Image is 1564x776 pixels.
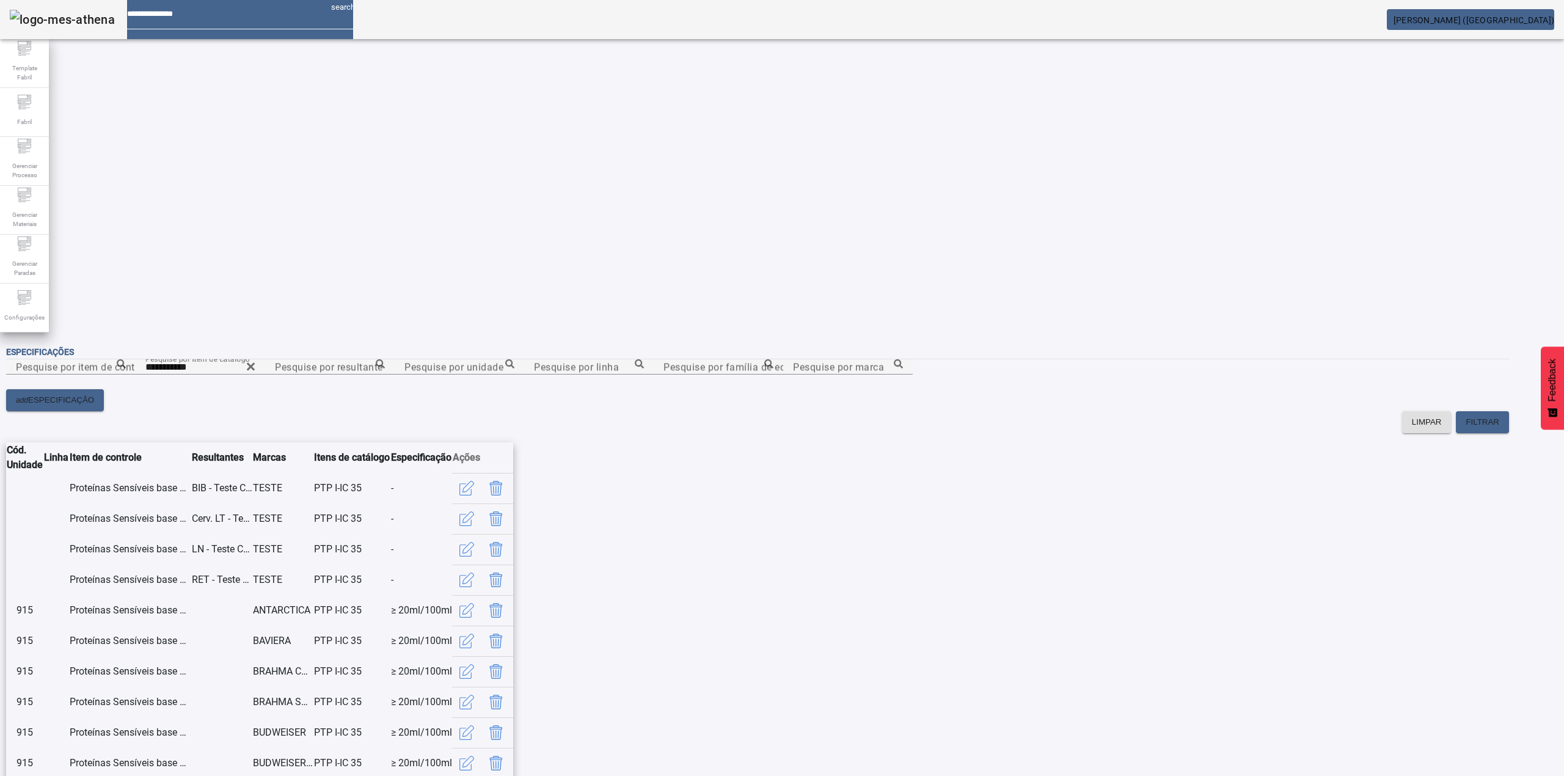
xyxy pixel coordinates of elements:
[390,503,452,534] td: -
[534,361,619,373] mat-label: Pesquise por linha
[145,354,250,363] mat-label: Pesquise por item de catálogo
[534,360,644,375] input: Number
[481,687,511,717] button: Delete
[252,442,313,473] th: Marcas
[313,442,390,473] th: Itens de catálogo
[313,565,390,595] td: PTP I-IC 35
[390,717,452,748] td: ≥ 20ml/100ml
[13,114,35,130] span: Fabril
[663,361,835,373] mat-label: Pesquise por família de equipamento
[404,360,514,375] input: Number
[6,595,43,626] td: 915
[481,657,511,686] button: Delete
[275,361,383,373] mat-label: Pesquise por resultante
[481,504,511,533] button: Delete
[481,718,511,747] button: Delete
[390,534,452,565] td: -
[6,347,74,357] span: Especificações
[6,687,43,717] td: 915
[390,626,452,656] td: ≥ 20ml/100ml
[1466,416,1499,428] span: FILTRAR
[390,565,452,595] td: -
[313,687,390,717] td: PTP I-IC 35
[69,534,191,565] td: Proteínas Sensíveis base 16,5°P (EBC)
[10,10,115,29] img: logo-mes-athena
[1541,346,1564,430] button: Feedback - Mostrar pesquisa
[69,565,191,595] td: Proteínas Sensíveis base 16,5°P (EBC)
[313,473,390,503] td: PTP I-IC 35
[191,534,252,565] td: LN - Teste CENG/ZiTec
[1402,411,1452,433] button: LIMPAR
[390,442,452,473] th: Especificação
[793,360,903,375] input: Number
[6,626,43,656] td: 915
[6,255,43,281] span: Gerenciar Paradas
[6,207,43,232] span: Gerenciar Materiais
[69,503,191,534] td: Proteínas Sensíveis base 16,5°P (EBC)
[313,534,390,565] td: PTP I-IC 35
[252,687,313,717] td: BRAHMA SUB ZERO-ABC
[69,717,191,748] td: Proteínas Sensíveis base 16,5°P (EBC)
[1,309,48,326] span: Configurações
[252,626,313,656] td: BAVIERA
[1547,359,1558,401] span: Feedback
[28,394,94,406] span: ESPECIFICAÇÃO
[16,360,126,375] input: Number
[313,503,390,534] td: PTP I-IC 35
[252,595,313,626] td: ANTARCTICA
[481,596,511,625] button: Delete
[6,717,43,748] td: 915
[313,626,390,656] td: PTP I-IC 35
[191,442,252,473] th: Resultantes
[6,442,43,473] th: Cód. Unidade
[145,360,255,375] input: Number
[252,534,313,565] td: TESTE
[191,565,252,595] td: RET - Teste CENG/ZiTec XXXmL
[69,626,191,656] td: Proteínas Sensíveis base 16,5°P (EBC)
[313,717,390,748] td: PTP I-IC 35
[191,503,252,534] td: Cerv. LT - Teste CENG/ZiTec
[43,442,69,473] th: Linha
[481,565,511,595] button: Delete
[252,565,313,595] td: TESTE
[390,473,452,503] td: -
[390,595,452,626] td: ≥ 20ml/100ml
[452,442,513,473] th: Ações
[6,60,43,86] span: Template Fabril
[6,158,43,183] span: Gerenciar Processo
[69,442,191,473] th: Item de controle
[1456,411,1509,433] button: FILTRAR
[793,361,884,373] mat-label: Pesquise por marca
[69,656,191,687] td: Proteínas Sensíveis base 16,5°P (EBC)
[6,389,104,411] button: addESPECIFICAÇÃO
[69,595,191,626] td: Proteínas Sensíveis base 16,5°P (EBC)
[481,535,511,564] button: Delete
[390,687,452,717] td: ≥ 20ml/100ml
[663,360,773,375] input: Number
[1412,416,1442,428] span: LIMPAR
[313,656,390,687] td: PTP I-IC 35
[313,595,390,626] td: PTP I-IC 35
[191,473,252,503] td: BIB - Teste CENG/ZiTec XXXmL
[481,474,511,503] button: Delete
[1394,15,1554,25] span: [PERSON_NAME] ([GEOGRAPHIC_DATA])
[6,656,43,687] td: 915
[252,656,313,687] td: BRAHMA CHOPP
[252,473,313,503] td: TESTE
[16,361,152,373] mat-label: Pesquise por item de controle
[252,717,313,748] td: BUDWEISER
[390,656,452,687] td: ≥ 20ml/100ml
[69,473,191,503] td: Proteínas Sensíveis base 16,5°P (EBC)
[481,626,511,656] button: Delete
[275,360,385,375] input: Number
[69,687,191,717] td: Proteínas Sensíveis base 16,5°P (EBC)
[404,361,503,373] mat-label: Pesquise por unidade
[252,503,313,534] td: TESTE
